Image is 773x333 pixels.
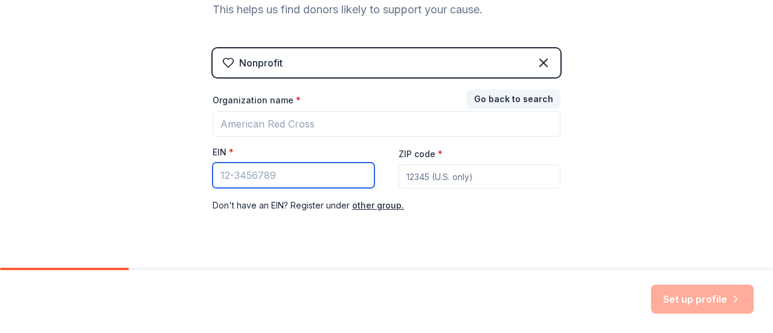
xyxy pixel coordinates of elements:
[213,111,560,137] input: American Red Cross
[352,198,404,213] button: other group.
[213,94,301,106] label: Organization name
[213,198,560,213] div: Don ' t have an EIN? Register under
[399,148,443,160] label: ZIP code
[239,56,283,70] div: Nonprofit
[213,146,234,158] label: EIN
[399,164,560,189] input: 12345 (U.S. only)
[467,89,560,109] button: Go back to search
[213,163,374,188] input: 12-3456789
